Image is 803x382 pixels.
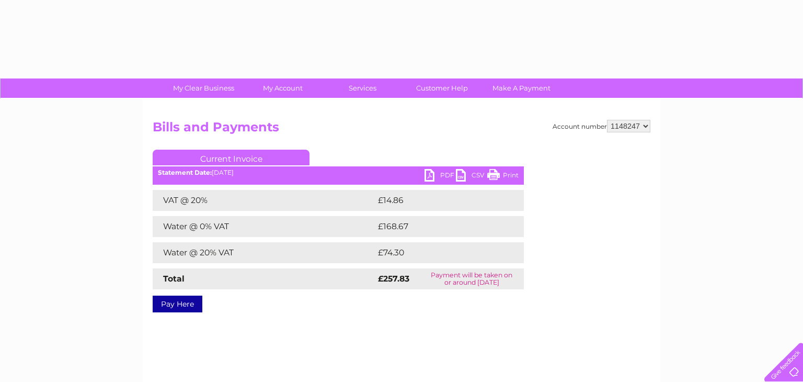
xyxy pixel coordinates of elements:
strong: Total [163,274,185,284]
a: Current Invoice [153,150,309,165]
td: VAT @ 20% [153,190,375,211]
div: [DATE] [153,169,524,176]
td: Payment will be taken on or around [DATE] [419,268,524,289]
td: Water @ 0% VAT [153,216,375,237]
b: Statement Date: [158,168,212,176]
a: Customer Help [399,78,485,98]
td: £74.30 [375,242,502,263]
h2: Bills and Payments [153,120,650,140]
a: Print [487,169,519,184]
td: Water @ 20% VAT [153,242,375,263]
a: CSV [456,169,487,184]
a: Services [319,78,406,98]
a: PDF [425,169,456,184]
a: Pay Here [153,296,202,312]
strong: £257.83 [378,274,409,284]
div: Account number [553,120,650,132]
a: Make A Payment [478,78,565,98]
a: My Clear Business [160,78,247,98]
td: £14.86 [375,190,502,211]
a: My Account [240,78,326,98]
td: £168.67 [375,216,505,237]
